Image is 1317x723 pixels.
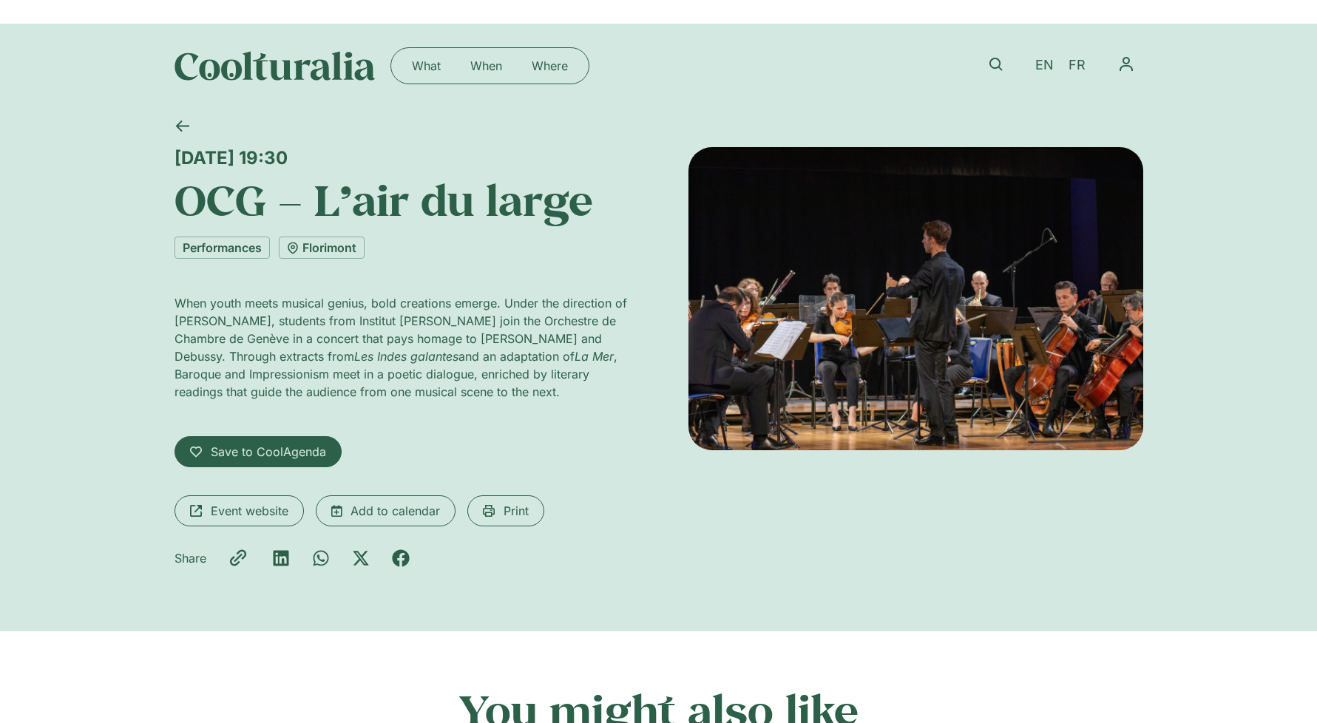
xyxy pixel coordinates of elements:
[175,294,629,401] p: When youth meets musical genius, bold creations emerge. Under the direction of [PERSON_NAME], stu...
[312,549,330,567] div: Share on whatsapp
[351,502,440,520] span: Add to calendar
[1028,55,1061,76] a: EN
[467,495,544,526] a: Print
[517,54,583,78] a: Where
[1109,47,1143,81] nav: Menu
[211,502,288,520] span: Event website
[175,436,342,467] a: Save to CoolAgenda
[397,54,583,78] nav: Menu
[272,549,290,567] div: Share on linkedin
[392,549,410,567] div: Share on facebook
[575,349,614,364] em: La Mer
[504,502,529,520] span: Print
[175,174,629,225] h1: OCG – L’air du large
[211,443,326,461] span: Save to CoolAgenda
[352,549,370,567] div: Share on x-twitter
[1069,58,1086,73] span: FR
[397,54,456,78] a: What
[456,54,517,78] a: When
[175,147,629,169] div: [DATE] 19:30
[316,495,456,526] a: Add to calendar
[175,237,270,259] a: Performances
[1035,58,1054,73] span: EN
[279,237,365,259] a: Florimont
[175,549,206,567] p: Share
[1061,55,1093,76] a: FR
[1109,47,1143,81] button: Menu Toggle
[175,495,304,526] a: Event website
[354,349,458,364] em: Les Indes galantes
